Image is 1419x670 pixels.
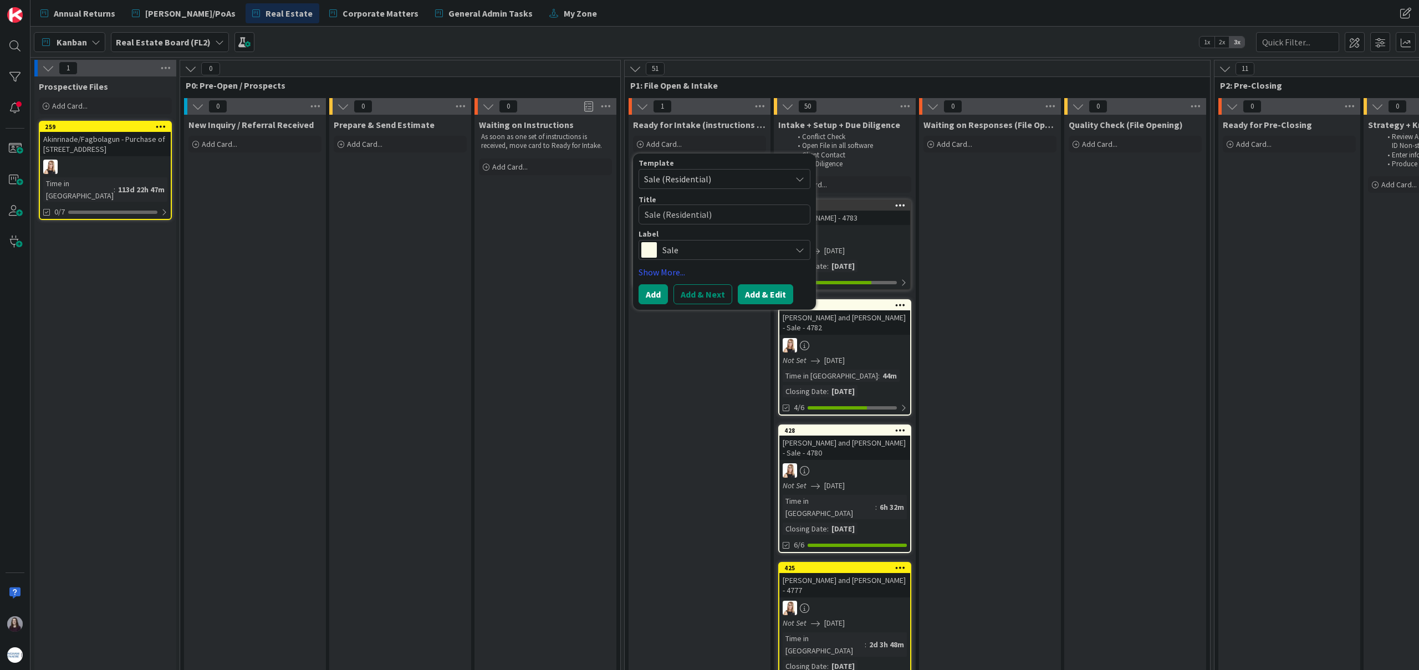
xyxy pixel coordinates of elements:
[52,101,88,111] span: Add Card...
[794,402,804,413] span: 4/6
[778,119,900,130] span: Intake + Setup + Due Diligence
[428,3,539,23] a: General Admin Tasks
[1229,37,1244,48] span: 3x
[827,260,829,272] span: :
[783,618,807,628] i: Not Set
[43,160,58,174] img: DB
[186,80,606,91] span: P0: Pre-Open / Prospects
[7,7,23,23] img: Visit kanbanzone.com
[779,463,910,478] div: DB
[646,62,665,75] span: 51
[783,523,827,535] div: Closing Date
[40,160,171,174] div: DB
[779,211,910,225] div: [PERSON_NAME] - 4783
[783,385,827,397] div: Closing Date
[792,151,910,160] li: Client Contact
[1388,100,1407,113] span: 0
[125,3,242,23] a: [PERSON_NAME]/PoAs
[639,159,674,167] span: Template
[779,426,910,436] div: 428
[784,427,910,434] div: 428
[829,385,857,397] div: [DATE]
[492,162,528,172] span: Add Card...
[866,638,907,651] div: 2d 3h 48m
[1069,119,1183,130] span: Quality Check (File Opening)
[923,119,1056,130] span: Waiting on Responses (File Opening)
[824,245,845,257] span: [DATE]
[1236,62,1254,75] span: 11
[639,265,810,279] a: Show More...
[1256,32,1339,52] input: Quick Filter...
[43,177,114,202] div: Time in [GEOGRAPHIC_DATA]
[34,3,122,23] a: Annual Returns
[875,501,877,513] span: :
[824,355,845,366] span: [DATE]
[783,480,807,490] i: Not Set
[354,100,372,113] span: 0
[779,563,910,597] div: 425[PERSON_NAME] and [PERSON_NAME] - 4777
[784,301,910,309] div: 431
[246,3,319,23] a: Real Estate
[943,100,962,113] span: 0
[878,370,880,382] span: :
[783,370,878,382] div: Time in [GEOGRAPHIC_DATA]
[145,7,236,20] span: [PERSON_NAME]/PoAs
[54,206,65,218] span: 0/7
[1199,37,1214,48] span: 1x
[208,100,227,113] span: 0
[543,3,604,23] a: My Zone
[188,119,314,130] span: New Inquiry / Referral Received
[827,523,829,535] span: :
[334,119,435,130] span: Prepare & Send Estimate
[784,202,910,209] div: 432
[673,284,732,304] button: Add & Next
[54,7,115,20] span: Annual Returns
[644,172,783,186] span: Sale (Residential)
[1223,119,1312,130] span: Ready for Pre-Closing
[937,139,972,149] span: Add Card...
[7,616,23,632] img: BC
[779,563,910,573] div: 425
[1214,37,1229,48] span: 2x
[1082,139,1117,149] span: Add Card...
[877,501,907,513] div: 6h 32m
[7,647,23,663] img: avatar
[783,495,875,519] div: Time in [GEOGRAPHIC_DATA]
[347,139,382,149] span: Add Card...
[783,355,807,365] i: Not Set
[343,7,418,20] span: Corporate Matters
[114,183,115,196] span: :
[792,141,910,150] li: Open File in all software
[880,370,900,382] div: 44m
[783,632,865,657] div: Time in [GEOGRAPHIC_DATA]
[59,62,78,75] span: 1
[783,463,797,478] img: DB
[1381,180,1417,190] span: Add Card...
[779,228,910,243] div: DB
[779,601,910,615] div: DB
[499,100,518,113] span: 0
[630,80,1196,91] span: P1: File Open & Intake
[794,539,804,551] span: 6/6
[633,119,766,130] span: Ready for Intake (instructions received)
[779,573,910,597] div: [PERSON_NAME] and [PERSON_NAME] - 4777
[481,132,610,151] p: As soon as one set of instructions is received, move card to Ready for Intake.
[783,601,797,615] img: DB
[115,183,167,196] div: 113d 22h 47m
[646,139,682,149] span: Add Card...
[1089,100,1107,113] span: 0
[779,201,910,211] div: 432
[784,564,910,572] div: 425
[45,123,171,131] div: 259
[779,300,910,310] div: 431
[792,160,910,168] li: Due Diligence
[779,201,910,225] div: 432[PERSON_NAME] - 4783
[39,81,108,92] span: Prospective Files
[479,119,574,130] span: Waiting on Instructions
[779,436,910,460] div: [PERSON_NAME] and [PERSON_NAME] - Sale - 4780
[202,139,237,149] span: Add Card...
[653,100,672,113] span: 1
[662,242,785,258] span: Sale
[783,338,797,352] img: DB
[1243,100,1262,113] span: 0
